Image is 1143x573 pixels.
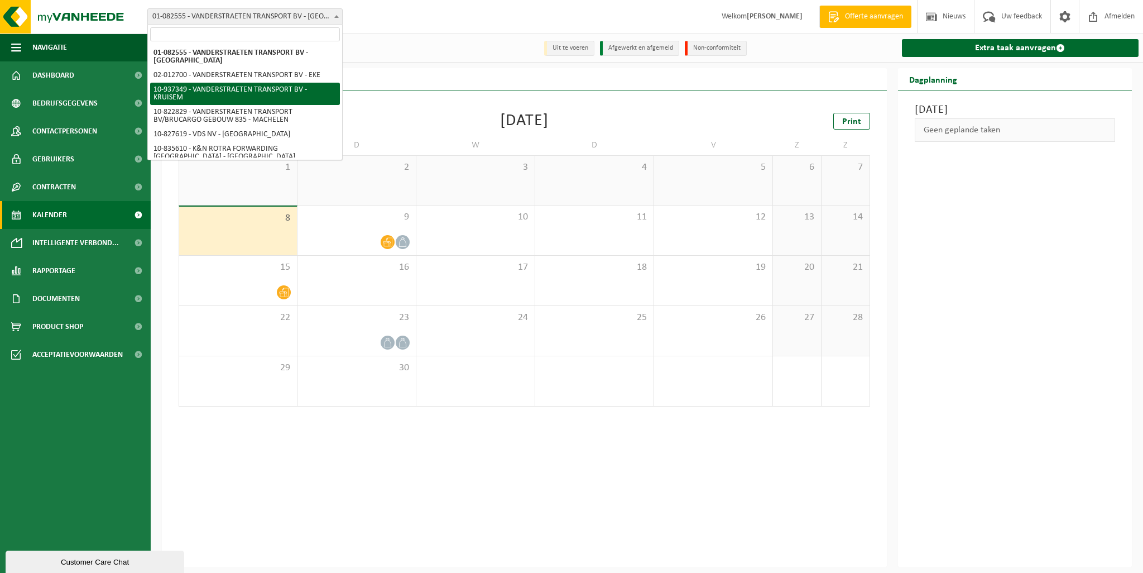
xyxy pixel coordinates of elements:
[422,312,529,324] span: 24
[185,362,291,374] span: 29
[535,135,654,155] td: D
[185,312,291,324] span: 22
[32,117,97,145] span: Contactpersonen
[827,312,864,324] span: 28
[6,548,186,573] iframe: chat widget
[660,211,767,223] span: 12
[654,135,773,155] td: V
[842,11,906,22] span: Offerte aanvragen
[842,117,861,126] span: Print
[416,135,535,155] td: W
[773,135,822,155] td: Z
[32,61,74,89] span: Dashboard
[32,285,80,313] span: Documenten
[150,83,340,105] li: 10-937349 - VANDERSTRAETEN TRANSPORT BV - KRUISEM
[303,261,410,274] span: 16
[32,89,98,117] span: Bedrijfsgegevens
[544,41,594,56] li: Uit te voeren
[148,9,342,25] span: 01-082555 - VANDERSTRAETEN TRANSPORT BV - OUDENAARDE
[541,312,648,324] span: 25
[819,6,911,28] a: Offerte aanvragen
[150,105,340,127] li: 10-822829 - VANDERSTRAETEN TRANSPORT BV/BRUCARGO GEBOUW 835 - MACHELEN
[898,68,968,90] h2: Dagplanning
[32,145,74,173] span: Gebruikers
[541,161,648,174] span: 4
[827,211,864,223] span: 14
[822,135,870,155] td: Z
[779,261,815,274] span: 20
[827,161,864,174] span: 7
[32,341,123,369] span: Acceptatievoorwaarden
[303,161,410,174] span: 2
[32,34,67,61] span: Navigatie
[747,12,803,21] strong: [PERSON_NAME]
[32,257,75,285] span: Rapportage
[32,229,119,257] span: Intelligente verbond...
[779,161,815,174] span: 6
[32,173,76,201] span: Contracten
[915,102,1116,118] h3: [DATE]
[303,211,410,223] span: 9
[541,261,648,274] span: 18
[660,261,767,274] span: 19
[422,161,529,174] span: 3
[779,211,815,223] span: 13
[150,127,340,142] li: 10-827619 - VDS NV - [GEOGRAPHIC_DATA]
[150,68,340,83] li: 02-012700 - VANDERSTRAETEN TRANSPORT BV - EKE
[185,261,291,274] span: 15
[297,135,416,155] td: D
[185,161,291,174] span: 1
[303,312,410,324] span: 23
[902,39,1139,57] a: Extra taak aanvragen
[779,312,815,324] span: 27
[660,312,767,324] span: 26
[32,313,83,341] span: Product Shop
[150,142,340,164] li: 10-835610 - K&N ROTRA FORWARDING [GEOGRAPHIC_DATA] - [GEOGRAPHIC_DATA]
[422,211,529,223] span: 10
[685,41,747,56] li: Non-conformiteit
[150,46,340,68] li: 01-082555 - VANDERSTRAETEN TRANSPORT BV - [GEOGRAPHIC_DATA]
[32,201,67,229] span: Kalender
[185,212,291,225] span: 8
[600,41,679,56] li: Afgewerkt en afgemeld
[541,211,648,223] span: 11
[833,113,870,130] a: Print
[422,261,529,274] span: 17
[500,113,549,130] div: [DATE]
[915,118,1116,142] div: Geen geplande taken
[303,362,410,374] span: 30
[827,261,864,274] span: 21
[147,8,343,25] span: 01-082555 - VANDERSTRAETEN TRANSPORT BV - OUDENAARDE
[660,161,767,174] span: 5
